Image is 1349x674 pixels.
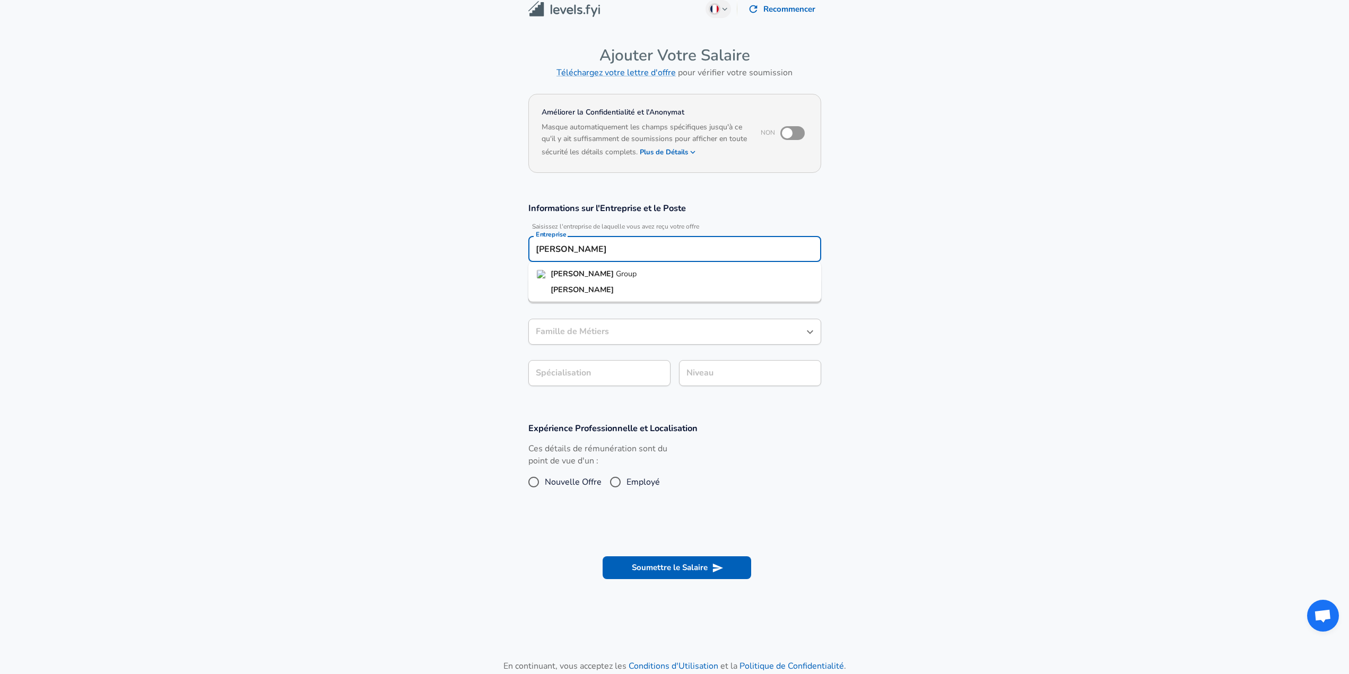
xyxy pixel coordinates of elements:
input: Ingénieur Logiciel [533,323,800,340]
label: Ces détails de rémunération sont du point de vue d'un : [528,443,671,467]
a: Conditions d'Utilisation [629,660,718,672]
button: Open [803,325,817,339]
input: L3 [684,365,816,381]
h4: Ajouter Votre Salaire [528,46,821,65]
img: desjardins.com [537,270,546,278]
h4: Améliorer la Confidentialité et l'Anonymat [542,107,751,118]
strong: [PERSON_NAME] [551,284,614,295]
span: Saisissez l'entreprise de laquelle vous avez reçu votre offre [528,223,821,231]
img: French [710,5,719,13]
div: Ouvrir le chat [1307,600,1339,632]
strong: [PERSON_NAME] [551,268,616,279]
h3: Informations sur l'Entreprise et le Poste [528,202,821,214]
span: Group [616,268,637,279]
h6: pour vérifier votre soumission [528,65,821,80]
button: Soumettre le Salaire [603,556,751,579]
input: Google [533,241,816,257]
a: Téléchargez votre lettre d'offre [556,67,676,78]
img: Levels.fyi [528,1,600,17]
span: Non [761,129,775,137]
label: Entreprise [536,231,567,238]
h6: Masque automatiquement les champs spécifiques jusqu'à ce qu'il y ait suffisamment de soumissions ... [542,121,751,160]
h3: Expérience Professionnelle et Localisation [528,422,821,434]
button: Plus de Détails [640,145,697,160]
a: Politique de Confidentialité [739,660,844,672]
span: Nouvelle Offre [545,476,602,488]
input: Spécialisation [528,360,671,386]
span: Employé [626,476,660,488]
